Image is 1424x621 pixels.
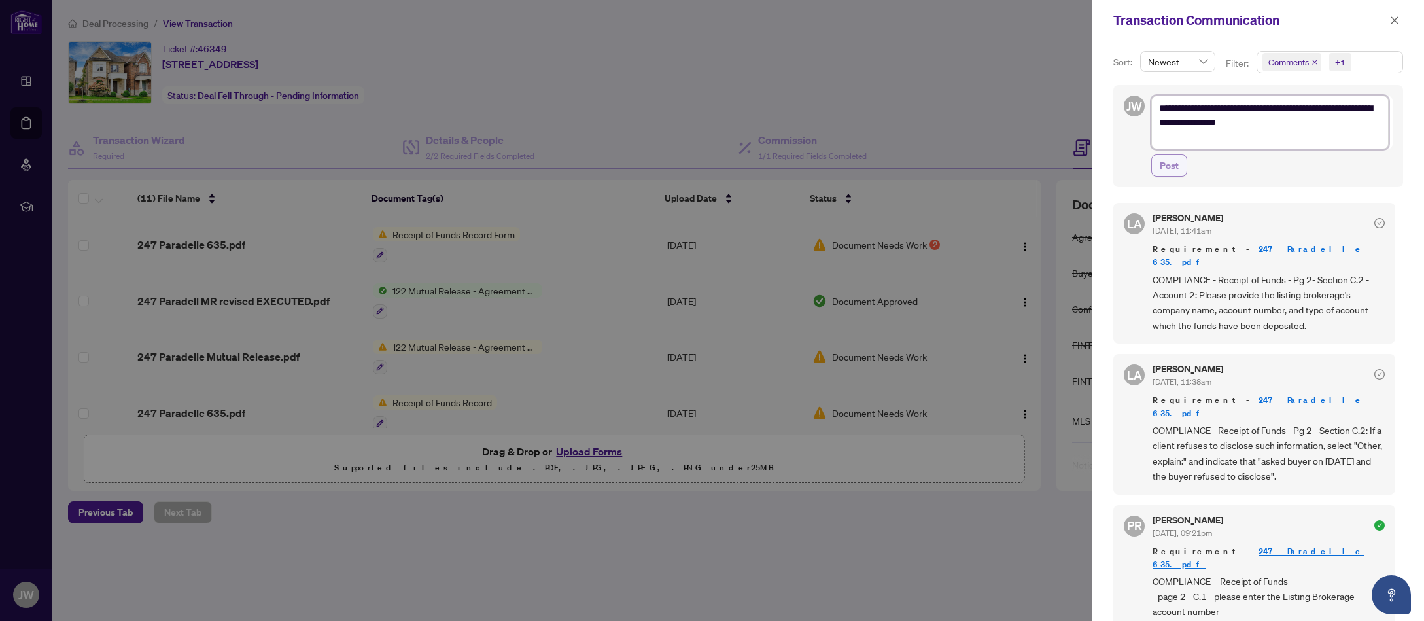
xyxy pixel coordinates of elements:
span: LA [1127,215,1142,233]
p: Sort: [1113,55,1135,69]
span: close [1390,16,1399,25]
h5: [PERSON_NAME] [1153,516,1223,525]
span: Requirement - [1153,394,1385,420]
span: check-circle [1374,520,1385,531]
span: [DATE], 09:21pm [1153,528,1212,538]
span: Post [1160,155,1179,176]
h5: [PERSON_NAME] [1153,213,1223,222]
p: Filter: [1226,56,1251,71]
span: COMPLIANCE - Receipt of Funds - Pg 2 - Section C.2: If a client refuses to disclose such informat... [1153,423,1385,484]
h5: [PERSON_NAME] [1153,364,1223,374]
button: Post [1151,154,1187,177]
span: Requirement - [1153,243,1385,269]
span: check-circle [1374,369,1385,380]
div: Transaction Communication [1113,10,1386,30]
span: COMPLIANCE - Receipt of Funds - Pg 2- Section C.2 - Account 2: Please provide the listing brokera... [1153,272,1385,334]
div: +1 [1335,56,1346,69]
span: JW [1126,97,1142,115]
span: PR [1127,516,1142,535]
a: 247 Paradelle 635.pdf [1153,546,1364,570]
span: LA [1127,366,1142,384]
span: Requirement - [1153,545,1385,571]
span: [DATE], 11:41am [1153,226,1211,236]
span: Comments [1262,53,1321,71]
a: 247 Paradelle 635.pdf [1153,243,1364,268]
span: [DATE], 11:38am [1153,377,1211,387]
span: Newest [1148,52,1207,71]
span: close [1311,59,1318,65]
span: Comments [1268,56,1309,69]
a: 247 Paradelle 635.pdf [1153,395,1364,419]
button: Open asap [1372,575,1411,614]
span: check-circle [1374,218,1385,228]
